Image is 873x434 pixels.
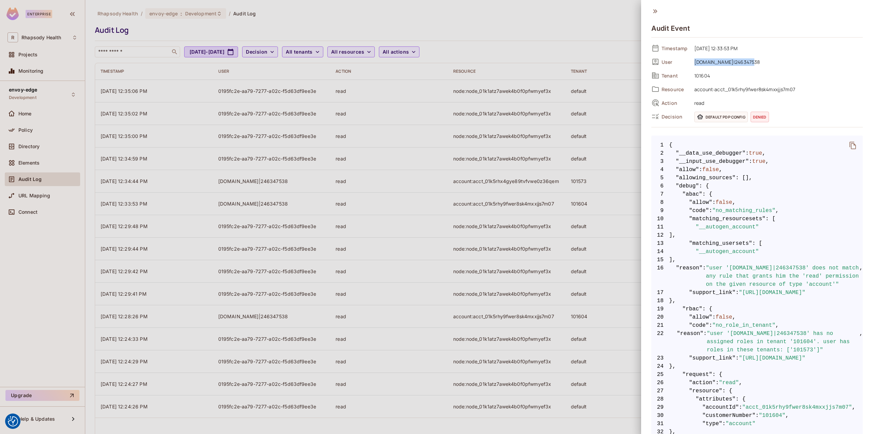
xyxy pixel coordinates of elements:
[682,190,702,198] span: "abac"
[742,403,852,411] span: "acct_01k5rhy9fwer8sk4mxxjjs7m07"
[651,157,669,166] span: 3
[702,190,712,198] span: : {
[651,362,863,370] span: },
[676,166,699,174] span: "allow"
[689,215,766,223] span: "matching_resourcesets"
[689,354,736,362] span: "support_link"
[709,207,712,215] span: :
[689,387,723,395] span: "resource"
[651,174,669,182] span: 5
[719,166,722,174] span: ,
[691,99,863,107] span: read
[752,157,766,166] span: true
[651,231,669,239] span: 12
[775,321,779,330] span: ,
[702,420,723,428] span: "type"
[691,58,863,66] span: [DOMAIN_NAME]|246347538
[651,149,669,157] span: 2
[651,297,669,305] span: 18
[651,264,669,289] span: 16
[759,411,785,420] span: "101604"
[8,416,18,426] button: Consent Preferences
[706,264,859,289] span: "user '[DOMAIN_NAME]|246347538' does not match any rule that grants him the 'read' permission on ...
[736,174,752,182] span: : [],
[732,313,736,321] span: ,
[689,289,736,297] span: "support_link"
[8,416,18,426] img: Revisit consent button
[651,207,669,215] span: 9
[716,313,733,321] span: false
[696,395,736,403] span: "attributes"
[749,149,762,157] span: true
[651,223,669,231] span: 11
[651,362,669,370] span: 24
[651,289,669,297] span: 17
[726,420,756,428] span: "account"
[651,387,669,395] span: 27
[651,248,669,256] span: 14
[722,387,732,395] span: : {
[676,157,749,166] span: "__input_use_debugger"
[651,256,863,264] span: ],
[739,289,805,297] span: "[URL][DOMAIN_NAME]"
[756,411,759,420] span: :
[845,137,861,154] button: delete
[651,420,669,428] span: 31
[676,174,736,182] span: "allowing_sources"
[662,45,689,52] span: Timestamp
[702,166,719,174] span: false
[702,305,712,313] span: : {
[651,166,669,174] span: 4
[736,354,739,362] span: :
[702,264,706,289] span: :
[651,403,669,411] span: 29
[662,59,689,65] span: User
[712,207,775,215] span: "no_matching_rules"
[689,313,712,321] span: "allow"
[691,44,863,52] span: [DATE] 12:33:53 PM
[651,354,669,362] span: 23
[704,330,707,354] span: :
[691,85,863,93] span: account:acct_01k5rhy9fwer8sk4mxxjjs7m07
[719,379,739,387] span: "read"
[739,379,742,387] span: ,
[676,149,746,157] span: "__data_use_debugger"
[712,198,716,207] span: :
[712,313,716,321] span: :
[752,239,762,248] span: : [
[702,403,739,411] span: "accountId"
[766,215,775,223] span: : [
[689,198,712,207] span: "allow"
[739,403,742,411] span: :
[694,112,748,122] span: Default PDP config
[749,157,752,166] span: :
[716,198,733,207] span: false
[682,370,712,379] span: "request"
[702,411,756,420] span: "customerNumber"
[689,379,716,387] span: "action"
[682,305,702,313] span: "rbac"
[689,239,752,248] span: "matching_usersets"
[762,149,766,157] span: ,
[736,289,739,297] span: :
[745,149,749,157] span: :
[676,182,699,190] span: "debug"
[739,354,805,362] span: "[URL][DOMAIN_NAME]"
[732,198,736,207] span: ,
[696,248,759,256] span: "__autogen_account"
[677,330,704,354] span: "reason"
[651,182,669,190] span: 6
[852,403,855,411] span: ,
[651,313,669,321] span: 20
[651,215,669,223] span: 10
[651,379,669,387] span: 26
[662,100,689,106] span: Action
[712,370,722,379] span: : {
[859,330,863,354] span: ,
[651,24,690,32] h4: Audit Event
[722,420,726,428] span: :
[707,330,860,354] span: "user '[DOMAIN_NAME]|246347538' has no assigned roles in tenant '101604'. user has roles in these...
[651,330,669,354] span: 22
[859,264,863,289] span: ,
[716,379,719,387] span: :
